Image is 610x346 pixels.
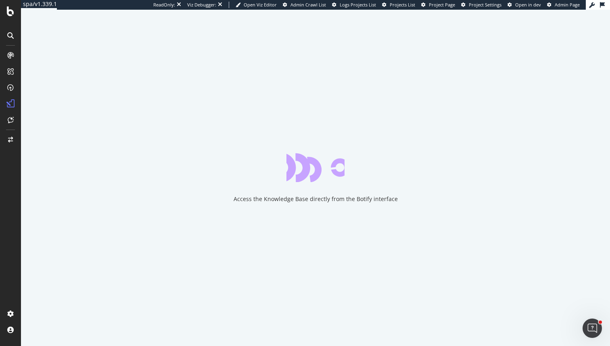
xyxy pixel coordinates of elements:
[390,2,415,8] span: Projects List
[547,2,580,8] a: Admin Page
[332,2,376,8] a: Logs Projects List
[234,195,398,203] div: Access the Knowledge Base directly from the Botify interface
[286,153,345,182] div: animation
[236,2,277,8] a: Open Viz Editor
[583,319,602,338] iframe: Intercom live chat
[515,2,541,8] span: Open in dev
[153,2,175,8] div: ReadOnly:
[469,2,501,8] span: Project Settings
[461,2,501,8] a: Project Settings
[421,2,455,8] a: Project Page
[340,2,376,8] span: Logs Projects List
[290,2,326,8] span: Admin Crawl List
[244,2,277,8] span: Open Viz Editor
[508,2,541,8] a: Open in dev
[187,2,216,8] div: Viz Debugger:
[382,2,415,8] a: Projects List
[429,2,455,8] span: Project Page
[283,2,326,8] a: Admin Crawl List
[555,2,580,8] span: Admin Page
